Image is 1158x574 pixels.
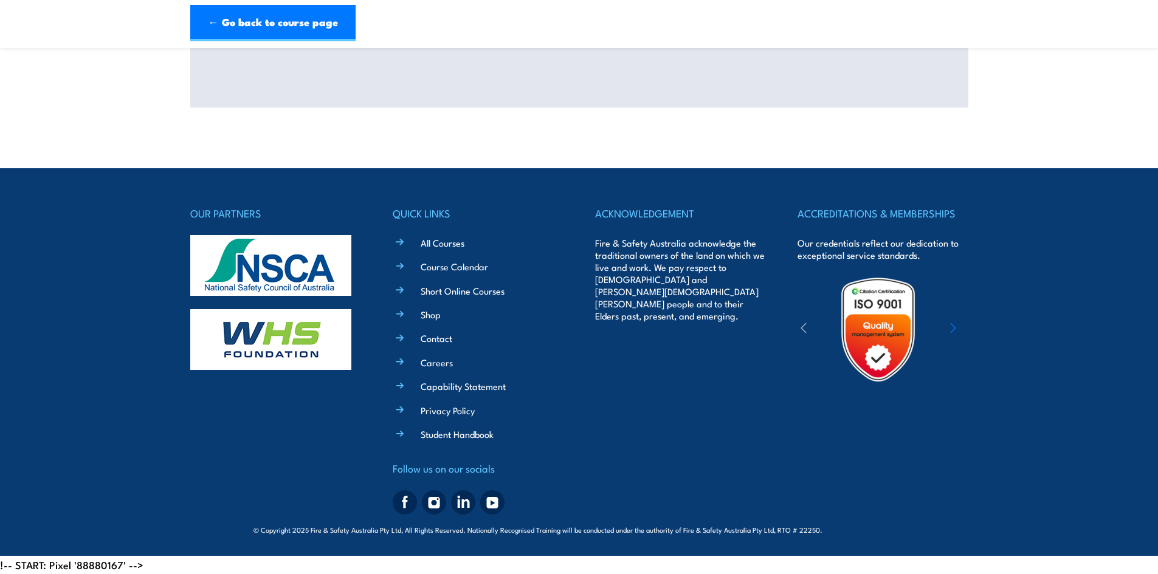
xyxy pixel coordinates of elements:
[595,205,765,222] h4: ACKNOWLEDGEMENT
[393,460,563,477] h4: Follow us on our socials
[421,308,441,321] a: Shop
[421,380,506,392] a: Capability Statement
[190,235,351,296] img: nsca-logo-footer
[421,428,494,440] a: Student Handbook
[595,237,765,322] p: Fire & Safety Australia acknowledge the traditional owners of the land on which we live and work....
[421,236,464,249] a: All Courses
[190,5,356,41] a: ← Go back to course page
[421,332,452,344] a: Contact
[421,356,453,369] a: Careers
[862,523,905,535] a: KND Digital
[253,524,905,535] span: © Copyright 2025 Fire & Safety Australia Pty Ltd, All Rights Reserved. Nationally Recognised Trai...
[421,284,505,297] a: Short Online Courses
[836,525,905,535] span: Site:
[190,205,360,222] h4: OUR PARTNERS
[932,309,1038,350] img: ewpa-logo
[825,276,931,383] img: Untitled design (19)
[190,309,351,370] img: whs-logo-footer
[798,237,968,261] p: Our credentials reflect our dedication to exceptional service standards.
[393,205,563,222] h4: QUICK LINKS
[798,205,968,222] h4: ACCREDITATIONS & MEMBERSHIPS
[421,404,475,417] a: Privacy Policy
[421,260,488,273] a: Course Calendar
